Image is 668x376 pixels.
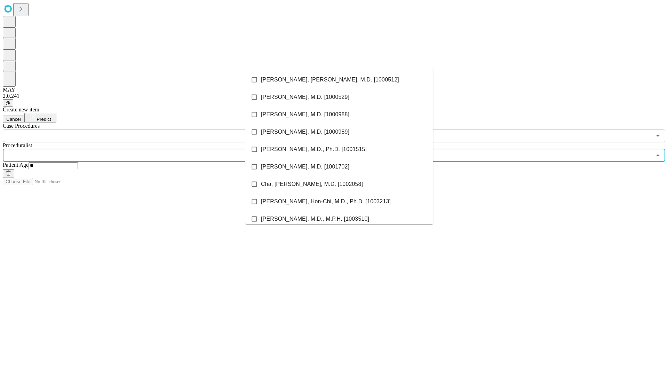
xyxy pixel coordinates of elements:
[3,93,665,99] div: 2.0.241
[261,110,349,119] span: [PERSON_NAME], M.D. [1000988]
[3,123,40,129] span: Scheduled Procedure
[3,116,24,123] button: Cancel
[653,131,663,141] button: Open
[261,145,367,154] span: [PERSON_NAME], M.D., Ph.D. [1001515]
[261,180,363,188] span: Cha, [PERSON_NAME], M.D. [1002058]
[261,197,391,206] span: [PERSON_NAME], Hon-Chi, M.D., Ph.D. [1003213]
[6,100,10,105] span: @
[261,163,349,171] span: [PERSON_NAME], M.D. [1001702]
[6,117,21,122] span: Cancel
[3,142,32,148] span: Proceduralist
[261,76,399,84] span: [PERSON_NAME], [PERSON_NAME], M.D. [1000512]
[3,87,665,93] div: MAY
[261,93,349,101] span: [PERSON_NAME], M.D. [1000529]
[261,128,349,136] span: [PERSON_NAME], M.D. [1000989]
[3,99,13,107] button: @
[261,215,369,223] span: [PERSON_NAME], M.D., M.P.H. [1003510]
[653,150,663,160] button: Close
[37,117,51,122] span: Predict
[3,107,39,112] span: Create new item
[3,162,29,168] span: Patient Age
[24,113,56,123] button: Predict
